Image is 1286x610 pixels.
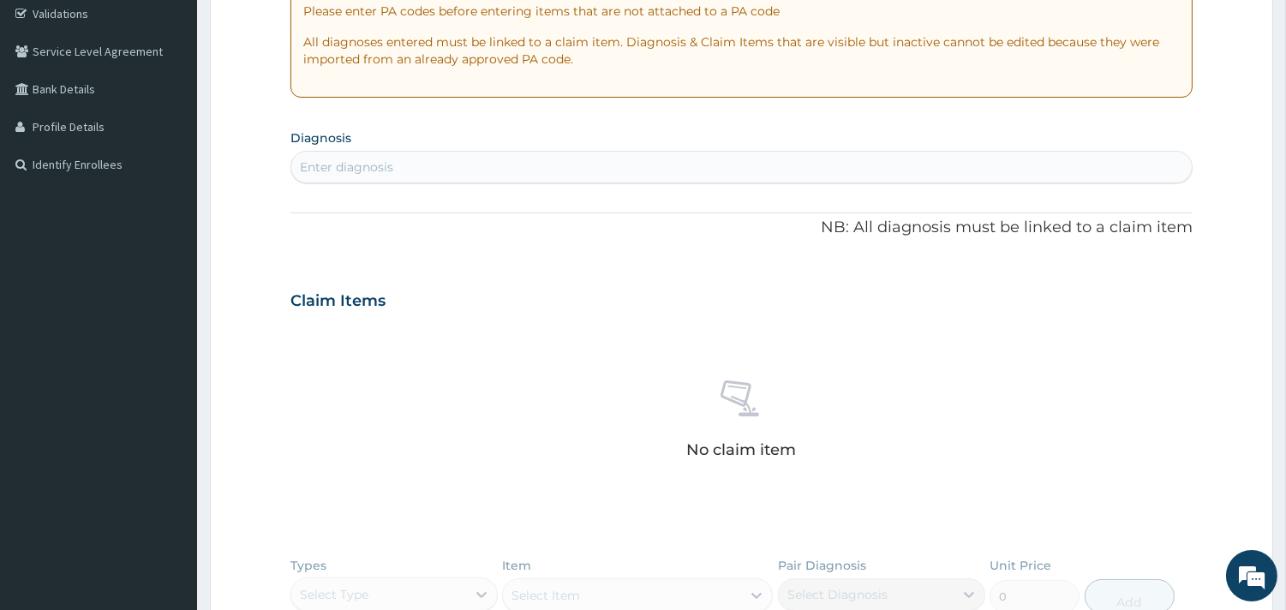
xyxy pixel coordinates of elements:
label: Diagnosis [290,129,351,147]
div: Minimize live chat window [281,9,322,50]
textarea: Type your message and hit 'Enter' [9,418,326,478]
div: Chat with us now [89,96,288,118]
img: d_794563401_company_1708531726252_794563401 [32,86,69,129]
p: NB: All diagnosis must be linked to a claim item [290,217,1193,239]
div: Enter diagnosis [300,158,393,176]
span: We're online! [99,191,236,364]
p: No claim item [686,441,796,458]
h3: Claim Items [290,292,386,311]
p: Please enter PA codes before entering items that are not attached to a PA code [303,3,1180,20]
p: All diagnoses entered must be linked to a claim item. Diagnosis & Claim Items that are visible bu... [303,33,1180,68]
